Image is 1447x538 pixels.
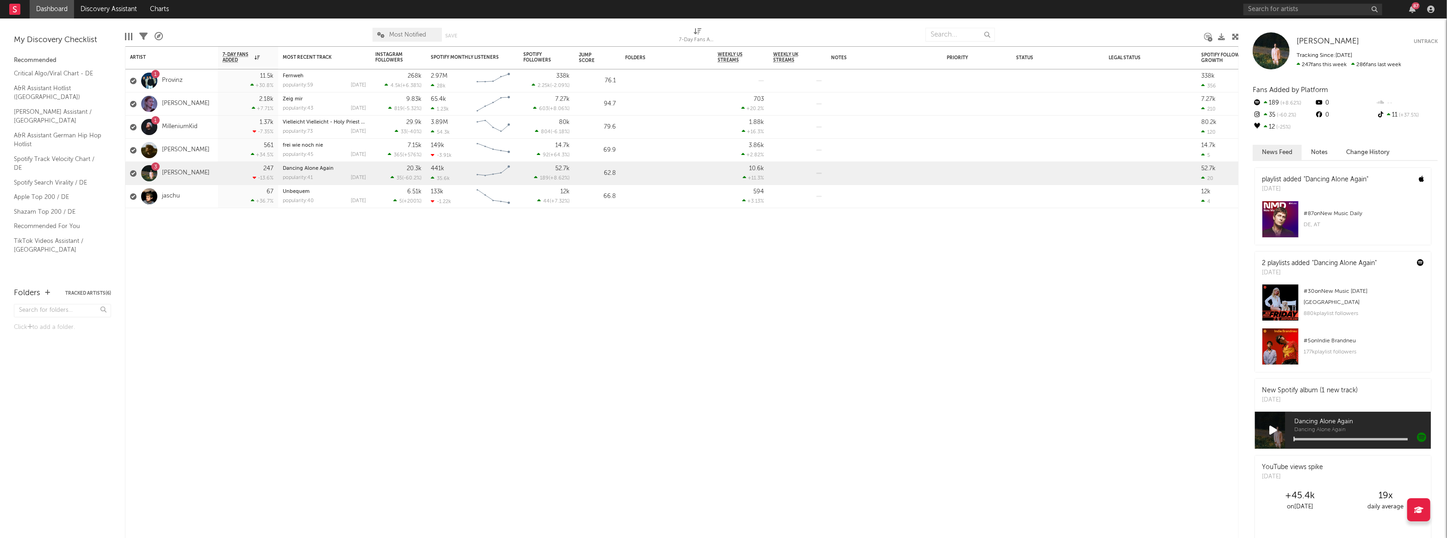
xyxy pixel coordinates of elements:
div: Spotify Monthly Listeners [431,55,500,60]
div: Folders [625,55,695,61]
div: 65.4k [431,96,446,102]
span: -5.32 % [404,106,420,111]
span: 33 [401,130,406,135]
div: 69.9 [579,145,616,156]
button: News Feed [1253,145,1302,160]
a: frei wie noch nie [283,143,323,148]
div: 149k [431,142,444,148]
div: Priority [947,55,984,61]
span: -25 % [1275,125,1291,130]
svg: Chart title [472,185,514,208]
div: Most Recent Track [283,55,352,60]
span: 5 [399,199,402,204]
div: 35.6k [431,175,450,181]
div: 7.15k [408,142,422,148]
div: [DATE] [1262,185,1368,194]
a: Zeig mir [283,97,303,102]
a: [PERSON_NAME] [162,146,210,154]
span: +200 % [404,199,420,204]
div: ( ) [534,175,570,181]
div: Zeig mir [283,97,366,102]
a: #87onNew Music DailyDE, AT [1255,201,1431,245]
div: 12 [1253,121,1314,133]
div: popularity: 59 [283,83,313,88]
div: # 30 on New Music [DATE] [GEOGRAPHIC_DATA] [1304,286,1424,308]
div: +30.8 % [250,82,273,88]
div: 62.8 [579,168,616,179]
a: Spotify Search Virality / DE [14,178,102,188]
div: frei wie noch nie [283,143,366,148]
div: ( ) [393,198,422,204]
div: [DATE] [351,175,366,180]
a: Critical Algo/Viral Chart - DE [14,68,102,79]
a: A&R Assistant German Hip Hop Hotlist [14,130,102,149]
div: 338k [1201,73,1215,79]
a: "Dancing Alone Again" [1312,260,1377,266]
div: Recommended [14,55,111,66]
span: +6.38 % [402,83,420,88]
div: 12k [1201,189,1211,195]
div: ( ) [535,129,570,135]
span: 44 [543,199,550,204]
div: 94.7 [579,99,616,110]
div: 189 [1253,97,1314,109]
div: 7.27k [1201,96,1216,102]
div: 11 [1376,109,1438,121]
span: Weekly US Streams [718,52,750,63]
div: 0 [1314,109,1376,121]
button: Untrack [1414,37,1438,46]
div: [DATE] [351,152,366,157]
div: 5 [1201,152,1210,158]
div: 356 [1201,83,1216,89]
div: -3.91k [431,152,452,158]
div: 7-Day Fans Added (7-Day Fans Added) [679,23,716,50]
div: Edit Columns [125,23,132,50]
div: [DATE] [351,198,366,204]
div: 20.3k [407,166,422,172]
div: 4 [1201,198,1211,204]
span: +8.06 % [550,106,568,111]
div: popularity: 40 [283,198,314,204]
div: 3.86k [749,142,764,148]
div: 79.6 [579,122,616,133]
div: playlist added [1262,175,1368,185]
div: [DATE] [1262,268,1377,278]
span: 365 [394,153,403,158]
button: Tracked Artists(6) [65,291,111,296]
div: # 5 on Indie Brandneu [1304,335,1424,346]
div: DE, AT [1304,219,1424,230]
div: 10.6k [749,166,764,172]
span: Dancing Alone Again [1294,416,1431,427]
a: Recommended For You [14,221,102,231]
input: Search for artists [1243,4,1382,15]
button: Change History [1337,145,1399,160]
div: Spotify Followers [523,52,556,63]
span: -60.2 % [1275,113,1296,118]
div: 6.51k [407,189,422,195]
div: 703 [754,96,764,102]
svg: Chart title [472,139,514,162]
span: -2.09 % [552,83,568,88]
span: +7.32 % [551,199,568,204]
div: 54.3k [431,129,450,135]
div: New Spotify album (1 new track) [1262,386,1358,396]
span: +576 % [404,153,420,158]
div: +11.3 % [743,175,764,181]
span: 92 [543,153,549,158]
div: 29.9k [406,119,422,125]
svg: Chart title [472,116,514,139]
div: ( ) [537,152,570,158]
div: popularity: 73 [283,129,313,134]
div: +36.7 % [251,198,273,204]
div: Vielleicht Vielleicht - Holy Priest & elMefti Remix [283,120,366,125]
button: Save [445,33,457,38]
div: A&R Pipeline [155,23,163,50]
div: +16.3 % [742,129,764,135]
div: 28k [431,83,446,89]
div: [DATE] [351,83,366,88]
div: +34.5 % [251,152,273,158]
span: Fans Added by Platform [1253,87,1328,93]
div: 7-Day Fans Added (7-Day Fans Added) [679,35,716,46]
div: daily average [1343,501,1428,513]
div: 1.88k [749,119,764,125]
